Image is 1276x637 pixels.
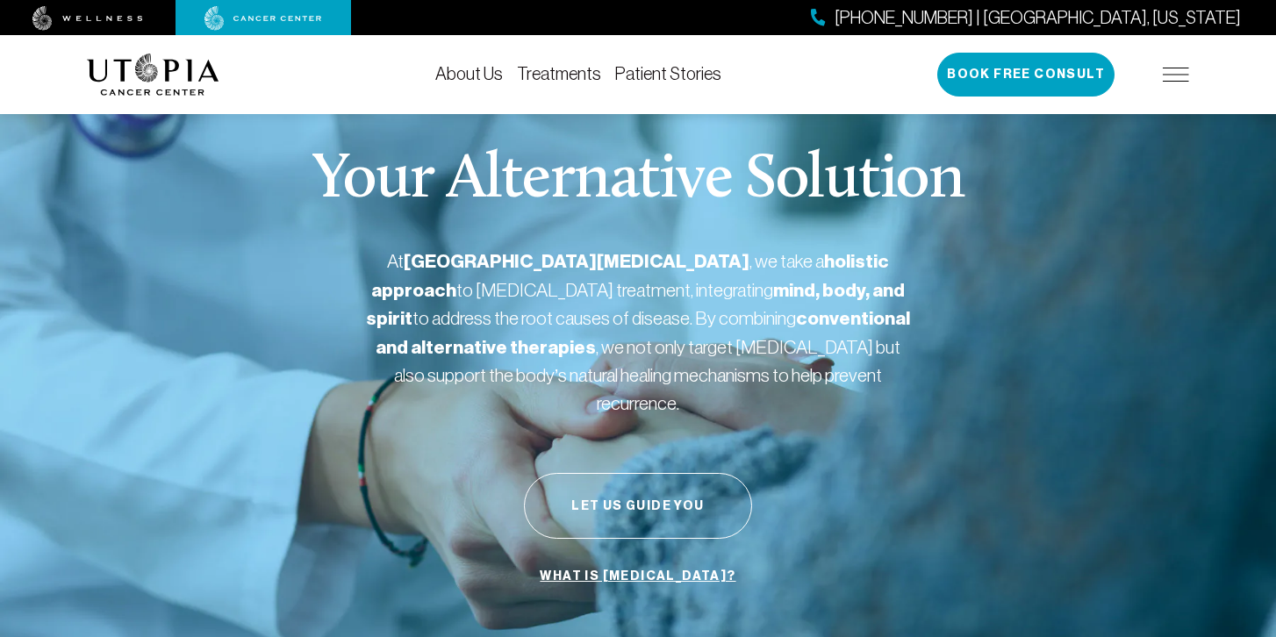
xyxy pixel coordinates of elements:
a: Patient Stories [615,64,721,83]
button: Book Free Consult [937,53,1115,97]
img: wellness [32,6,143,31]
img: cancer center [204,6,322,31]
img: icon-hamburger [1163,68,1189,82]
a: About Us [435,64,503,83]
a: What is [MEDICAL_DATA]? [535,560,740,593]
p: At , we take a to [MEDICAL_DATA] treatment, integrating to address the root causes of disease. By... [366,247,910,417]
span: [PHONE_NUMBER] | [GEOGRAPHIC_DATA], [US_STATE] [835,5,1241,31]
a: [PHONE_NUMBER] | [GEOGRAPHIC_DATA], [US_STATE] [811,5,1241,31]
strong: conventional and alternative therapies [376,307,910,359]
a: Treatments [517,64,601,83]
button: Let Us Guide You [524,473,752,539]
img: logo [87,54,219,96]
strong: holistic approach [371,250,889,302]
strong: [GEOGRAPHIC_DATA][MEDICAL_DATA] [404,250,749,273]
p: Your Alternative Solution [312,149,964,212]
